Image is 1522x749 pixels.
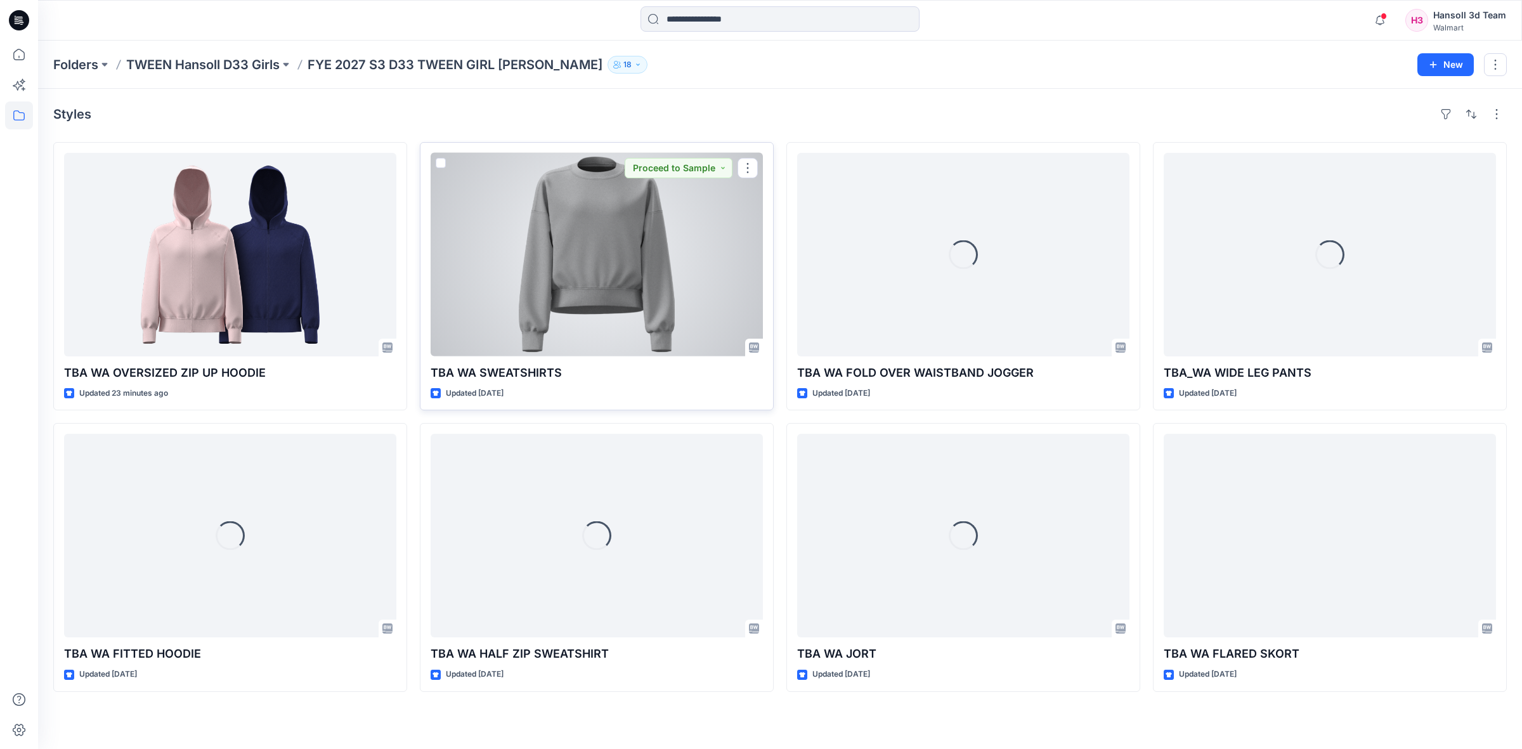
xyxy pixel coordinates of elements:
[431,153,763,356] a: TBA WA SWEATSHIRTS
[1417,53,1474,76] button: New
[79,387,168,400] p: Updated 23 minutes ago
[64,153,396,356] a: TBA WA OVERSIZED ZIP UP HOODIE
[431,645,763,663] p: TBA WA HALF ZIP SWEATSHIRT
[623,58,632,72] p: 18
[1433,8,1506,23] div: Hansoll 3d Team
[53,107,91,122] h4: Styles
[446,668,504,681] p: Updated [DATE]
[126,56,280,74] a: TWEEN Hansoll D33 Girls
[1179,387,1237,400] p: Updated [DATE]
[446,387,504,400] p: Updated [DATE]
[1164,364,1496,382] p: TBA_WA WIDE LEG PANTS
[797,645,1129,663] p: TBA WA JORT
[64,364,396,382] p: TBA WA OVERSIZED ZIP UP HOODIE
[812,668,870,681] p: Updated [DATE]
[308,56,602,74] p: FYE 2027 S3 D33 TWEEN GIRL [PERSON_NAME]
[1179,668,1237,681] p: Updated [DATE]
[1405,9,1428,32] div: H3
[812,387,870,400] p: Updated [DATE]
[608,56,647,74] button: 18
[797,364,1129,382] p: TBA WA FOLD OVER WAISTBAND JOGGER
[53,56,98,74] a: Folders
[64,645,396,663] p: TBA WA FITTED HOODIE
[431,364,763,382] p: TBA WA SWEATSHIRTS
[1433,23,1506,32] div: Walmart
[79,668,137,681] p: Updated [DATE]
[1164,645,1496,663] p: TBA WA FLARED SKORT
